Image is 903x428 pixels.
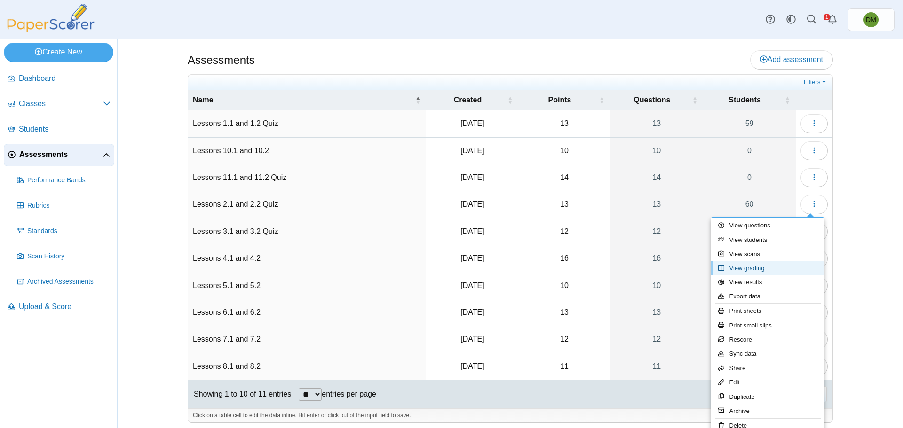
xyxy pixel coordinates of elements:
[801,78,830,87] a: Filters
[703,272,796,299] a: 0
[610,326,703,352] a: 12
[188,191,426,218] td: Lessons 2.1 and 2.2 Quiz
[518,218,610,245] td: 12
[610,164,703,191] a: 14
[548,96,571,104] span: Points
[703,218,796,245] a: 0
[711,218,824,233] a: View questions
[13,195,114,217] a: Rubrics
[460,227,484,235] time: Aug 25, 2025 at 11:32 AM
[518,299,610,326] td: 13
[188,218,426,245] td: Lessons 3.1 and 3.2 Quiz
[518,138,610,164] td: 10
[703,353,796,380] a: 0
[703,299,796,326] a: 0
[4,144,114,166] a: Assessments
[848,8,895,31] a: Domenic Mariani
[188,299,426,326] td: Lessons 6.1 and 6.2
[4,43,113,62] a: Create New
[610,110,703,137] a: 13
[188,110,426,137] td: Lessons 1.1 and 1.2 Quiz
[19,124,111,134] span: Students
[711,319,824,333] a: Print small slips
[193,96,214,104] span: Name
[188,326,426,353] td: Lessons 7.1 and 7.2
[599,90,604,110] span: Points : Activate to sort
[460,200,484,208] time: Aug 21, 2025 at 1:25 PM
[518,164,610,191] td: 14
[454,96,482,104] span: Created
[711,247,824,261] a: View scans
[460,308,484,316] time: Aug 25, 2025 at 11:42 AM
[4,68,114,90] a: Dashboard
[27,176,111,185] span: Performance Bands
[188,52,255,68] h1: Assessments
[711,289,824,303] a: Export data
[4,118,114,141] a: Students
[610,272,703,299] a: 10
[784,90,790,110] span: Students : Activate to sort
[13,271,114,293] a: Archived Assessments
[822,9,843,30] a: Alerts
[703,245,796,272] a: 0
[711,275,824,289] a: View results
[27,201,111,210] span: Rubrics
[610,353,703,380] a: 11
[460,281,484,289] time: Aug 25, 2025 at 11:39 AM
[19,99,103,109] span: Classes
[634,96,670,104] span: Questions
[27,277,111,287] span: Archived Assessments
[188,272,426,299] td: Lessons 5.1 and 5.2
[19,302,111,312] span: Upload & Score
[610,138,703,164] a: 10
[518,110,610,137] td: 13
[188,245,426,272] td: Lessons 4.1 and 4.2
[460,335,484,343] time: Aug 25, 2025 at 11:44 AM
[13,245,114,268] a: Scan History
[711,375,824,389] a: Edit
[711,304,824,318] a: Print sheets
[703,191,796,218] a: 60
[703,326,796,352] a: 0
[188,380,291,408] div: Showing 1 to 10 of 11 entries
[760,55,823,63] span: Add assessment
[610,299,703,326] a: 13
[711,390,824,404] a: Duplicate
[711,361,824,375] a: Share
[4,296,114,319] a: Upload & Score
[610,218,703,245] a: 12
[415,90,420,110] span: Name : Activate to invert sorting
[4,26,98,34] a: PaperScorer
[703,110,796,137] a: 59
[188,138,426,164] td: Lessons 10.1 and 10.2
[711,333,824,347] a: Rescore
[711,261,824,275] a: View grading
[460,362,484,370] time: Aug 25, 2025 at 11:47 AM
[460,254,484,262] time: Aug 25, 2025 at 11:36 AM
[518,326,610,353] td: 12
[610,245,703,272] a: 16
[711,347,824,361] a: Sync data
[13,220,114,242] a: Standards
[518,245,610,272] td: 16
[750,50,833,69] a: Add assessment
[518,191,610,218] td: 13
[460,173,484,181] time: Aug 25, 2025 at 11:55 AM
[27,252,111,261] span: Scan History
[711,233,824,247] a: View students
[4,4,98,32] img: PaperScorer
[13,169,114,192] a: Performance Bands
[703,138,796,164] a: 0
[518,353,610,380] td: 11
[711,404,824,418] a: Archive
[507,90,513,110] span: Created : Activate to sort
[188,164,426,191] td: Lessons 11.1 and 11.2 Quiz
[703,164,796,191] a: 0
[866,16,876,23] span: Domenic Mariani
[729,96,760,104] span: Students
[4,93,114,116] a: Classes
[188,353,426,380] td: Lessons 8.1 and 8.2
[322,390,376,398] label: entries per page
[19,73,111,84] span: Dashboard
[863,12,879,27] span: Domenic Mariani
